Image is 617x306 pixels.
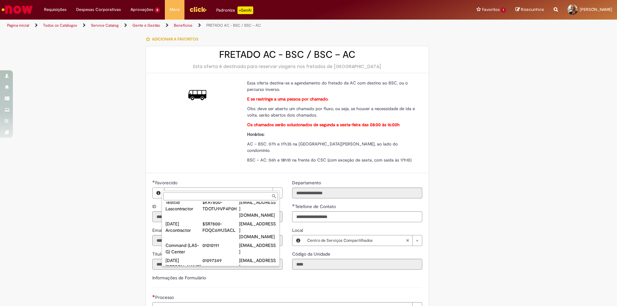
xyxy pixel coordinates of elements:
div: 01097349 [202,257,239,264]
div: Command (LAS-G) Center [165,242,202,255]
div: Testcid Lascontractor [165,199,202,212]
div: 01010191 [202,242,239,249]
div: [DATE] Arcontractor [165,221,202,233]
div: $SR7800-FOQC6I9USACL [202,221,239,233]
div: [EMAIL_ADDRESS][DOMAIN_NAME] [239,221,276,240]
ul: Favorecido [162,202,279,266]
div: [EMAIL_ADDRESS][DOMAIN_NAME] [239,199,276,218]
div: [DATE][PERSON_NAME] [165,257,202,270]
div: [EMAIL_ADDRESS][DOMAIN_NAME] [239,257,276,276]
div: $KR7800-TDOTU9VP4P0H [202,199,239,212]
div: [EMAIL_ADDRESS] [239,242,276,255]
